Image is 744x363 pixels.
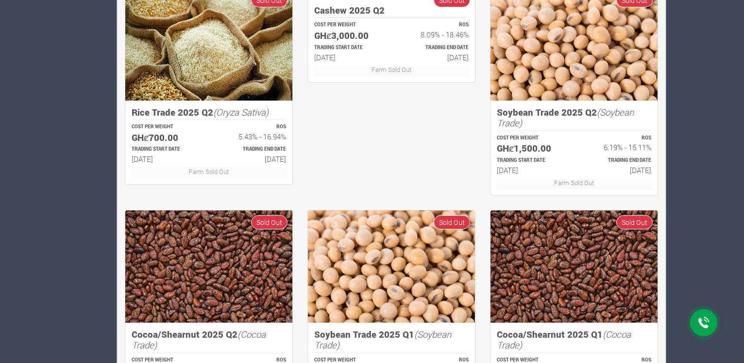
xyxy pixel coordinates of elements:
[497,143,565,154] h5: GHȼ1,500.00
[314,5,469,16] h5: Cashew 2025 Q2
[400,44,469,52] p: Estimated Trading End Date
[132,132,200,143] h5: GHȼ700.00
[490,210,658,323] img: growforme image
[218,123,286,131] p: ROS
[132,123,200,131] p: COST PER WEIGHT
[497,157,565,164] p: Estimated Trading Start Date
[497,328,631,351] i: (Cocoa Trade)
[583,143,651,152] h6: 6.19% - 15.11%
[616,215,653,229] span: Sold Out
[400,30,469,39] h6: 8.09% - 18.46%
[218,132,286,141] h6: 5.43% - 16.94%
[132,107,286,118] h5: Rice Trade 2025 Q2
[132,328,266,351] i: (Cocoa Trade)
[434,215,470,229] span: Sold Out
[132,155,200,163] h6: [DATE]
[497,166,565,174] h6: [DATE]
[497,135,565,142] p: COST PER WEIGHT
[218,155,286,163] h6: [DATE]
[314,328,451,351] i: (Soybean Trade)
[251,215,287,229] span: Sold Out
[497,107,651,129] h5: Soybean Trade 2025 Q2
[314,30,383,41] h5: GHȼ3,000.00
[132,329,286,351] h5: Cocoa/Shearnut 2025 Q2
[400,53,469,62] h6: [DATE]
[213,106,269,118] i: (Oryza Sativa)
[583,166,651,174] h6: [DATE]
[583,135,651,142] p: ROS
[308,210,475,323] img: growforme image
[218,146,286,153] p: Estimated Trading End Date
[314,21,383,29] p: COST PER WEIGHT
[400,21,469,29] p: ROS
[125,210,292,323] img: growforme image
[314,329,469,351] h5: Soybean Trade 2025 Q1
[583,157,651,164] p: Estimated Trading End Date
[314,53,383,62] h6: [DATE]
[132,146,200,153] p: Estimated Trading Start Date
[314,44,383,52] p: Estimated Trading Start Date
[497,106,634,129] i: (Soybean Trade)
[497,329,651,351] h5: Cocoa/Shearnut 2025 Q1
